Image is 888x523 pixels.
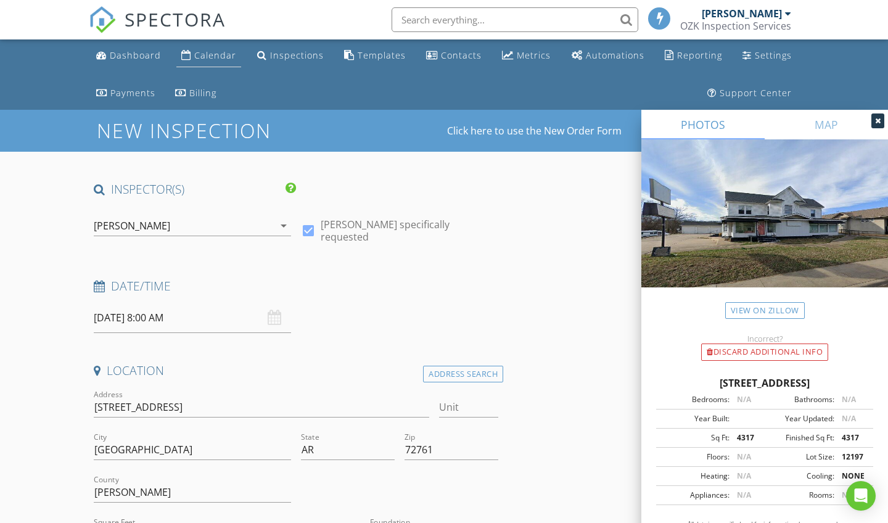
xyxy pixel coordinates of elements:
i: arrow_drop_down [276,218,291,233]
a: Templates [339,44,411,67]
div: 4317 [834,432,869,443]
div: Finished Sq Ft: [765,432,834,443]
img: streetview [641,139,888,317]
h1: New Inspection [97,120,370,141]
div: Inspections [270,49,324,61]
span: N/A [842,394,856,405]
a: Contacts [421,44,487,67]
input: Select date [94,303,291,333]
span: N/A [737,490,751,500]
label: [PERSON_NAME] specifically requested [321,218,498,243]
div: Address Search [423,366,503,382]
div: Bedrooms: [660,394,730,405]
div: 12197 [834,451,869,463]
div: [PERSON_NAME] [702,7,782,20]
div: Year Built: [660,413,730,424]
a: Click here to use the New Order Form [447,126,622,136]
div: Appliances: [660,490,730,501]
div: Lot Size: [765,451,834,463]
a: SPECTORA [89,17,226,43]
div: [STREET_ADDRESS] [656,376,873,390]
div: Automations [586,49,644,61]
div: OZK Inspection Services [680,20,791,32]
a: MAP [765,110,888,139]
div: Payments [110,87,155,99]
span: SPECTORA [125,6,226,32]
a: Dashboard [91,44,166,67]
div: Heating: [660,471,730,482]
div: Calendar [194,49,236,61]
div: Bathrooms: [765,394,834,405]
span: N/A [737,451,751,462]
a: Support Center [702,82,797,105]
a: Inspections [252,44,329,67]
div: [PERSON_NAME] [94,220,170,231]
span: N/A [737,394,751,405]
a: Settings [738,44,797,67]
div: Templates [358,49,406,61]
span: N/A [842,413,856,424]
a: View on Zillow [725,302,805,319]
a: Reporting [660,44,727,67]
span: N/A [842,490,856,500]
div: Open Intercom Messenger [846,481,876,511]
img: The Best Home Inspection Software - Spectora [89,6,116,33]
h4: INSPECTOR(S) [94,181,296,197]
a: Billing [170,82,221,105]
div: Support Center [720,87,792,99]
h4: Date/Time [94,278,498,294]
div: Cooling: [765,471,834,482]
input: Search everything... [392,7,638,32]
div: Metrics [517,49,551,61]
a: Automations (Basic) [567,44,649,67]
a: Calendar [176,44,241,67]
div: NONE [834,471,869,482]
div: Year Updated: [765,413,834,424]
div: Billing [189,87,216,99]
div: Discard Additional info [701,344,828,361]
div: Settings [755,49,792,61]
h4: Location [94,363,498,379]
a: Metrics [497,44,556,67]
div: Floors: [660,451,730,463]
div: Rooms: [765,490,834,501]
a: Payments [91,82,160,105]
div: Contacts [441,49,482,61]
div: Sq Ft: [660,432,730,443]
div: 4317 [730,432,765,443]
div: Dashboard [110,49,161,61]
span: N/A [737,471,751,481]
div: Reporting [677,49,722,61]
div: Incorrect? [641,334,888,344]
a: PHOTOS [641,110,765,139]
